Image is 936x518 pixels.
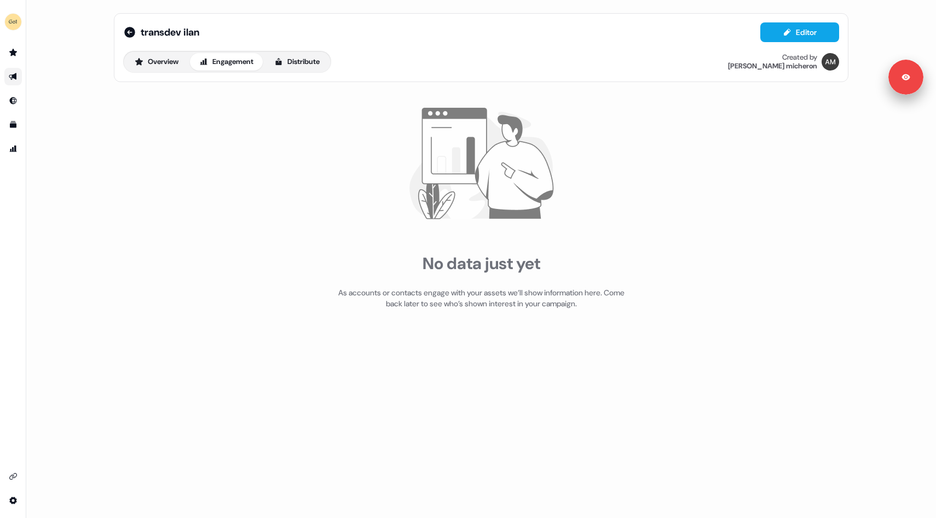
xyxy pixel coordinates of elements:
[822,53,839,71] img: alexandre
[760,22,839,42] button: Editor
[4,92,22,109] a: Go to Inbound
[125,53,188,71] button: Overview
[4,492,22,509] a: Go to integrations
[4,68,22,85] a: Go to outbound experience
[265,53,329,71] button: Distribute
[4,44,22,61] a: Go to prospects
[190,53,263,71] button: Engagement
[782,53,817,62] div: Created by
[337,287,626,309] div: As accounts or contacts engage with your assets we’ll show information here. Come back later to s...
[4,140,22,158] a: Go to attribution
[405,86,558,240] img: illustration showing a graph with no data
[760,28,839,39] a: Editor
[423,253,540,274] div: No data just yet
[141,26,199,39] span: transdev ilan
[4,468,22,485] a: Go to integrations
[728,62,817,71] div: [PERSON_NAME] micheron
[4,116,22,133] a: Go to templates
